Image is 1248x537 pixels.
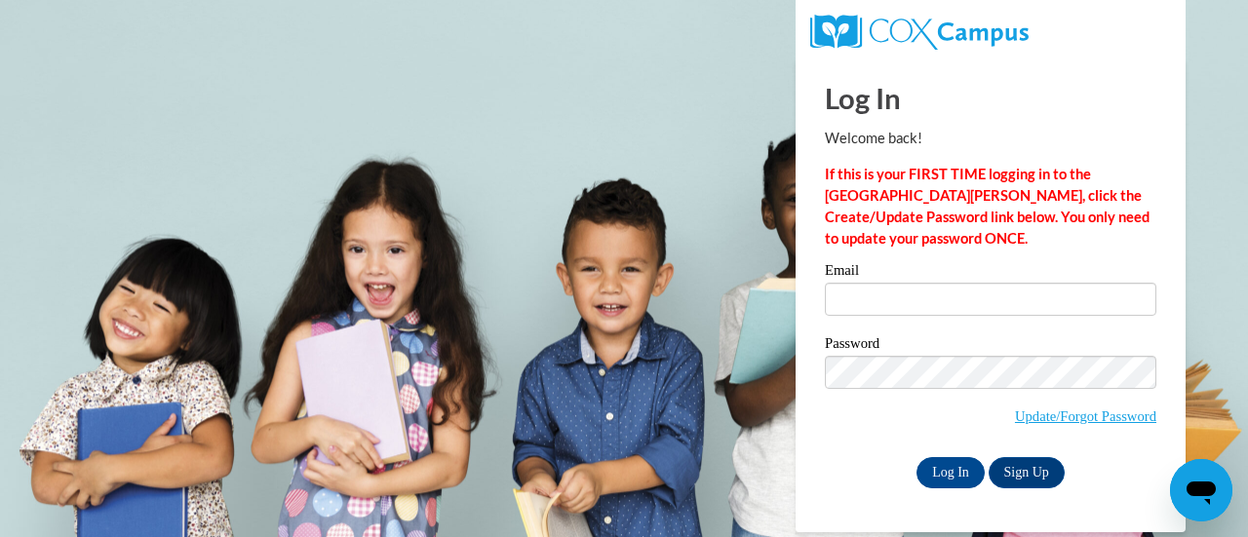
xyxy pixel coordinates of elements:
[825,336,1156,356] label: Password
[1170,459,1232,521] iframe: Button to launch messaging window
[989,457,1065,488] a: Sign Up
[810,15,1029,50] img: COX Campus
[825,166,1150,247] strong: If this is your FIRST TIME logging in to the [GEOGRAPHIC_DATA][PERSON_NAME], click the Create/Upd...
[916,457,985,488] input: Log In
[1015,408,1156,424] a: Update/Forgot Password
[825,263,1156,283] label: Email
[825,78,1156,118] h1: Log In
[825,128,1156,149] p: Welcome back!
